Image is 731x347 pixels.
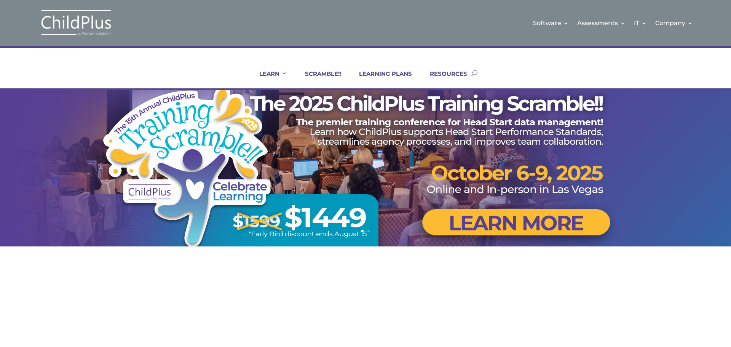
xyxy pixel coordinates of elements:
a: IT [634,8,647,38]
a: Company [655,8,693,38]
a: RESOURCES [420,70,467,88]
a: SCRAMBLE!! [295,70,341,88]
a: 2 [367,230,370,232]
a: LEARN [250,70,287,88]
a: LEARNING PLANS [350,70,412,88]
a: 1 [361,230,364,232]
a: Assessments [577,8,626,38]
a: Software [533,8,569,38]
